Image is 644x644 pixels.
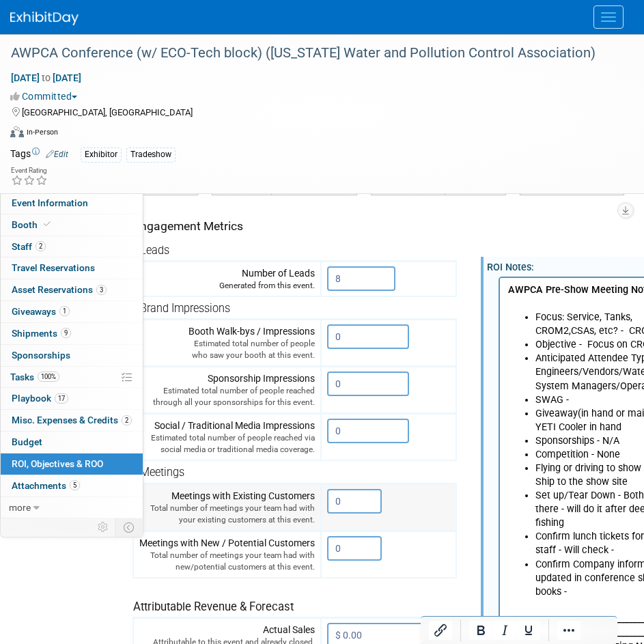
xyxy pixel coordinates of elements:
span: [GEOGRAPHIC_DATA], [GEOGRAPHIC_DATA] [22,107,193,117]
b: _________________________________________________________________________________ AWPCA Post-Show... [8,335,188,374]
a: Edit [46,150,68,159]
li: Confirm lunch tickets for booth staff - Will check - [36,252,189,279]
span: Attachments [12,480,80,491]
a: Staff2 [1,236,143,257]
span: 5 [70,480,80,490]
div: In-Person [26,127,58,137]
div: Meetings with Existing Customers [139,489,315,526]
a: Budget [1,432,143,453]
li: Objective - Focus on CROM2 [36,60,189,74]
span: 9 [61,328,71,338]
p: How was the show - Pretty good - We were in the good room - One of the better conferences for [PE... [8,321,189,458]
li: Sponsorships - N/A [36,156,189,170]
div: Engagement Metrics [133,218,451,235]
div: Total number of meetings your team had with new/potential customers at this event. [139,550,315,573]
span: 2 [36,241,46,251]
li: Set up/Tear Down - Both will be there - will do it after deep sea fishing [36,211,189,252]
span: Asset Reservations [12,284,107,295]
td: Toggle Event Tabs [115,518,143,536]
a: Attachments5 [1,475,143,496]
li: Any sponsorships? - [36,595,189,636]
span: Brand Impressions [140,302,230,315]
span: Booth [12,219,53,230]
a: Misc. Expenses & Credits2 [1,410,143,431]
li: Focus: Service, Tanks, CROM2,CSAs, etc? - CROM2 [36,33,189,60]
div: Generated from this event. [139,280,315,292]
li: Attendee Type - Engineers/Vendors/Water/Sewer System Managers/Operators [36,458,189,499]
a: Sponsorships [1,345,143,366]
div: Tradeshow [126,148,176,162]
span: ROI, Objectives & ROO [12,458,103,469]
a: ROI, Objectives & ROO [1,453,143,475]
span: Sponsorships [12,350,70,361]
span: Meetings [140,466,184,479]
span: Event Information [12,197,88,208]
a: Giveaways1 [1,301,143,322]
b: Yes to do a sponsorship - maybe the attendee bags [36,596,186,634]
span: 2 [122,415,132,425]
div: Estimated total number of people who saw your booth at this event. [139,338,315,361]
li: Giveaway? - cooler - went well - somone flooded the raffle box with their business cards [36,554,189,595]
a: Asset Reservations3 [1,279,143,300]
div: Exhibitor [81,148,122,162]
i: Booth reservation complete [44,221,51,228]
li: Competition - Dutchland Tanks/ATM/USG [36,499,189,527]
span: Playbook [12,393,68,404]
span: Tasks [10,372,59,382]
button: Reveal or hide additional toolbar items [557,621,580,640]
span: Staff [12,241,46,252]
div: Total number of meetings your team had with your existing customers at this event. [139,503,315,526]
li: SWAG - [36,115,189,129]
div: Estimated total number of people reached via social media or traditional media coverage. [139,432,315,456]
span: 17 [55,393,68,404]
div: Social / Traditional Media Impressions [139,419,315,456]
span: Budget [12,436,42,447]
td: Personalize Event Tab Strip [92,518,115,536]
img: Format-Inperson.png [10,126,24,137]
span: Giveaways [12,306,70,317]
span: 1 [59,306,70,316]
div: Event Format [10,124,627,145]
div: Attributable Revenue & Forecast [133,582,449,615]
span: more [9,502,31,513]
div: Estimated total number of people reached through all your sponsorships for this event. [139,385,315,408]
span: Misc. Expenses & Credits [12,415,132,425]
div: AWPCA Conference (w/ ECO-Tech block) ([US_STATE] Water and Pollution Control Association) [6,41,617,66]
a: Tasks100% [1,367,143,388]
div: Sponsorship Impressions [139,372,315,408]
li: Anticipated Attendee Type - Engineers/Vendors/Water/Sewer System Managers/Operators [36,74,189,115]
div: Event Rating [11,167,48,174]
div: Meetings with New / Potential Customers [139,536,315,573]
button: Italic [493,621,516,640]
li: Flying or driving to show - Driving - Ship to the show site [36,184,189,211]
a: Playbook17 [1,388,143,409]
a: Event Information [1,193,143,214]
button: Committed [10,89,83,103]
a: Shipments9 [1,323,143,344]
span: Shipments [12,328,71,339]
span: to [40,72,53,83]
b: AWPCA Pre-Show Meeting Notes: [8,6,160,31]
div: Number of Leads [139,266,315,292]
a: Booth [1,214,143,236]
li: Giveaway(in hand or mailed?) - YETI Cooler in hand [36,129,189,156]
span: 100% [38,372,59,382]
td: Tags [10,147,68,163]
span: Travel Reservations [12,262,95,273]
div: Booth Walk-bys / Impressions [139,324,315,361]
img: ExhibitDay [10,12,79,25]
span: Leads [140,244,169,257]
span: [DATE] [DATE] [10,72,82,84]
button: Menu [593,5,624,29]
li: Confirm Company information updated in conference show books - [36,280,189,321]
li: Set up/Tear Down - Shared responsibly, went well [36,527,189,554]
li: Competition - None [36,170,189,184]
a: more [1,497,143,518]
button: Underline [517,621,540,640]
a: Travel Reservations [1,257,143,279]
span: 3 [96,285,107,295]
